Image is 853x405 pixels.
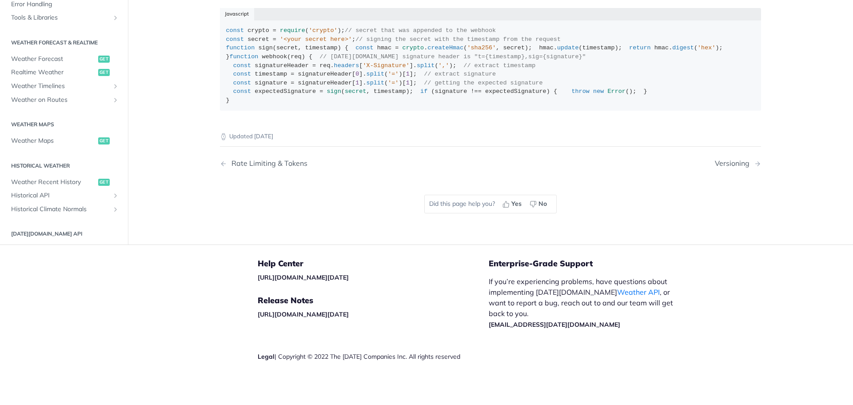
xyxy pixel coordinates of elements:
span: Weather Timelines [11,82,110,91]
span: function [226,44,255,51]
nav: Pagination Controls [220,150,761,176]
div: Did this page help you? [424,195,557,213]
span: 'crypto' [309,27,338,34]
span: sign [258,44,272,51]
a: Weather Recent Historyget [7,175,121,188]
div: Versioning [715,159,754,168]
span: timestamp [374,88,406,95]
p: Updated [DATE] [220,132,761,141]
span: get [98,137,110,144]
span: timestamp [582,44,615,51]
span: // extract timestamp [463,62,535,69]
a: [URL][DOMAIN_NAME][DATE] [258,310,349,318]
span: Weather Maps [11,136,96,145]
span: return [629,44,651,51]
span: signatureHeader [255,62,309,69]
span: timestamp [255,71,287,77]
span: const [226,36,244,43]
span: timestamp [305,44,338,51]
span: const [355,44,374,51]
span: get [98,178,110,185]
span: // signing the secret with the timestamp from the request [355,36,561,43]
a: Historical APIShow subpages for Historical API [7,189,121,202]
a: Weather API [617,288,660,297]
h5: Help Center [258,258,489,269]
span: 'X-Signature' [363,62,409,69]
span: Weather Recent History [11,177,96,186]
a: [EMAIL_ADDRESS][DATE][DOMAIN_NAME] [489,321,620,329]
a: [URL][DOMAIN_NAME][DATE] [258,273,349,281]
span: Tools & Libraries [11,13,110,22]
button: Show subpages for Weather on Routes [112,96,119,103]
span: digest [672,44,694,51]
span: No [538,199,547,209]
span: Realtime Weather [11,68,96,77]
div: ( ); ; ( , ) { . ( , ); . ( ); . ( ); } ( ) { . [ ]. ( ); [ ]. ( )[ ]; [ ]. ( )[ ]; ( , ); ( ) { ... [226,26,755,104]
span: 1 [406,71,410,77]
span: throw [571,88,590,95]
span: secret [345,88,367,95]
a: Next Page: Versioning [715,159,761,168]
span: hmac [654,44,669,51]
span: Historical API [11,191,110,200]
span: split [367,80,385,86]
span: 1 [355,80,359,86]
span: 0 [355,71,359,77]
span: update [557,44,579,51]
span: '=' [388,80,399,86]
span: req [291,53,301,60]
span: 1 [406,80,410,86]
span: // extract signature [424,71,496,77]
span: const [233,71,251,77]
span: // secret that was appended to the webhook [345,27,496,34]
span: = [291,71,294,77]
a: Previous Page: Rate Limiting & Tokens [220,159,452,168]
span: get [98,69,110,76]
span: Weather on Routes [11,95,110,104]
h2: [DATE][DOMAIN_NAME] API [7,230,121,238]
span: // [DATE][DOMAIN_NAME] signature header is "t={timestamp},sig={signature}" [319,53,586,60]
a: Tools & LibrariesShow subpages for Tools & Libraries [7,11,121,24]
span: expectedSignature [485,88,546,95]
h2: Weather Forecast & realtime [7,38,121,46]
span: signatureHeader [298,80,352,86]
span: createHmac [427,44,463,51]
span: secret [503,44,525,51]
span: secret [276,44,298,51]
span: const [233,80,251,86]
a: Weather Forecastget [7,52,121,65]
span: = [273,36,276,43]
span: Yes [511,199,522,209]
span: 'hex' [698,44,716,51]
span: const [233,62,251,69]
span: crypto [403,44,424,51]
a: Legal [258,353,275,361]
span: const [233,88,251,95]
span: hmac [377,44,391,51]
span: if [420,88,427,95]
span: '=' [388,71,399,77]
span: new [593,88,604,95]
a: Weather Mapsget [7,134,121,148]
a: Realtime Weatherget [7,66,121,79]
span: secret [247,36,269,43]
span: crypto [247,27,269,34]
span: function [230,53,259,60]
span: headers [334,62,359,69]
span: expectedSignature [255,88,316,95]
div: Rate Limiting & Tokens [227,159,307,168]
span: split [417,62,435,69]
span: = [319,88,323,95]
span: 'sha256' [467,44,496,51]
span: '<your secret here>' [280,36,352,43]
a: Locations APIShow subpages for Locations API [7,244,121,257]
button: No [526,197,552,211]
span: // getting the expected signature [424,80,542,86]
a: Weather TimelinesShow subpages for Weather Timelines [7,80,121,93]
span: ',' [438,62,449,69]
p: If you’re experiencing problems, have questions about implementing [DATE][DOMAIN_NAME] , or want ... [489,276,682,329]
a: Weather on RoutesShow subpages for Weather on Routes [7,93,121,106]
span: signature [255,80,287,86]
button: Yes [499,197,526,211]
span: signatureHeader [298,71,352,77]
